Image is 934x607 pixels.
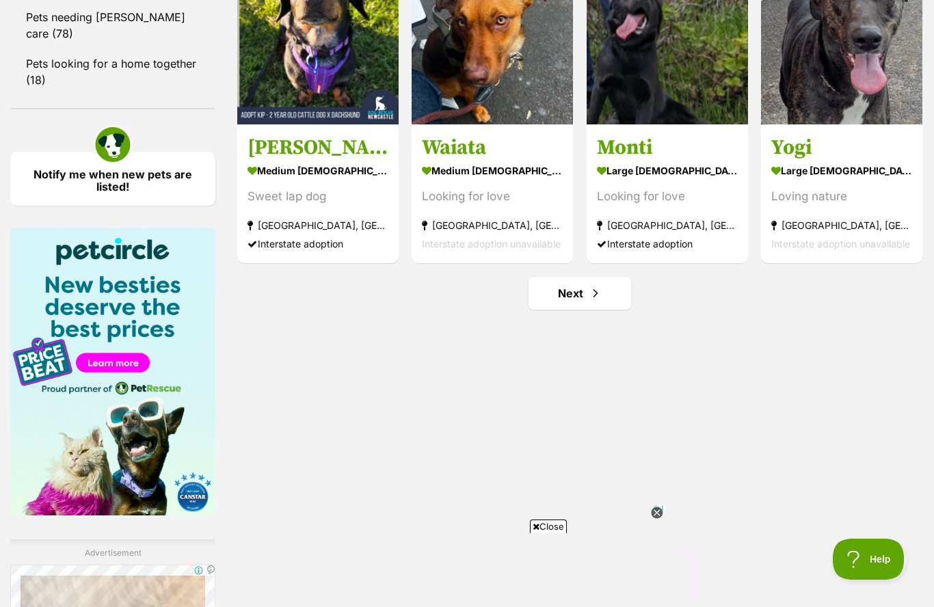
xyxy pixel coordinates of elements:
img: Pet Circle promo banner [10,228,215,515]
nav: Pagination [236,277,924,310]
div: Interstate adoption [248,234,388,253]
h3: Waiata [422,135,563,161]
strong: medium [DEMOGRAPHIC_DATA] Dog [248,161,388,180]
h3: Monti [597,135,738,161]
strong: [GEOGRAPHIC_DATA], [GEOGRAPHIC_DATA] [771,216,912,234]
strong: large [DEMOGRAPHIC_DATA] Dog [597,161,738,180]
a: Waiata medium [DEMOGRAPHIC_DATA] Dog Looking for love [GEOGRAPHIC_DATA], [GEOGRAPHIC_DATA] Inters... [412,124,573,263]
a: Monti large [DEMOGRAPHIC_DATA] Dog Looking for love [GEOGRAPHIC_DATA], [GEOGRAPHIC_DATA] Intersta... [587,124,748,263]
strong: [GEOGRAPHIC_DATA], [GEOGRAPHIC_DATA] [597,216,738,234]
a: Yogi large [DEMOGRAPHIC_DATA] Dog Loving nature [GEOGRAPHIC_DATA], [GEOGRAPHIC_DATA] Interstate a... [761,124,922,263]
a: [PERSON_NAME] - [DEMOGRAPHIC_DATA] Cattle Dog X Dachshund medium [DEMOGRAPHIC_DATA] Dog Sweet lap... [237,124,399,263]
span: Interstate adoption unavailable [422,238,561,249]
h3: Yogi [771,135,912,161]
h3: [PERSON_NAME] - [DEMOGRAPHIC_DATA] Cattle Dog X Dachshund [248,135,388,161]
a: Notify me when new pets are listed! [10,152,215,206]
a: Next page [529,277,631,310]
iframe: Help Scout Beacon - Open [833,539,907,580]
div: Loving nature [771,187,912,206]
iframe: Advertisement [218,539,716,600]
div: Sweet lap dog [248,187,388,206]
span: Interstate adoption unavailable [771,238,910,249]
strong: large [DEMOGRAPHIC_DATA] Dog [771,161,912,180]
div: Interstate adoption [597,234,738,253]
a: Pets looking for a home together (18) [10,49,215,94]
strong: [GEOGRAPHIC_DATA], [GEOGRAPHIC_DATA] [422,216,563,234]
div: Looking for love [597,187,738,206]
div: Looking for love [422,187,563,206]
a: Pets needing [PERSON_NAME] care (78) [10,3,215,48]
strong: medium [DEMOGRAPHIC_DATA] Dog [422,161,563,180]
strong: [GEOGRAPHIC_DATA], [GEOGRAPHIC_DATA] [248,216,388,234]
